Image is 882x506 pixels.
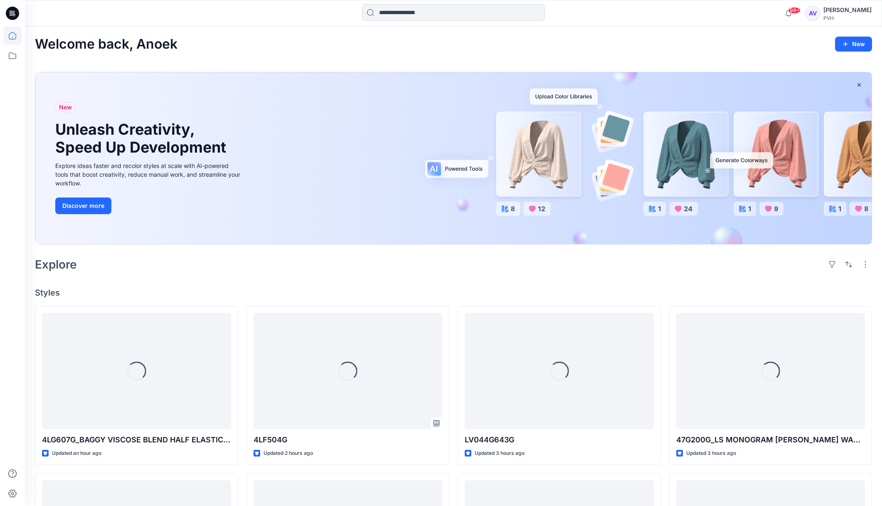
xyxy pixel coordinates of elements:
p: LV044G643G [465,434,654,446]
span: 99+ [788,7,801,14]
span: New [59,102,72,112]
p: Updated 2 hours ago [264,449,313,458]
p: Updated 3 hours ago [475,449,525,458]
div: PVH [823,15,872,21]
p: Updated an hour ago [52,449,101,458]
h4: Styles [35,288,872,298]
p: Updated 3 hours ago [686,449,736,458]
p: 4LG607G_BAGGY VISCOSE BLEND HALF ELASTIC PANT [42,434,231,446]
div: Explore ideas faster and recolor styles at scale with AI-powered tools that boost creativity, red... [55,161,242,188]
p: 4LF504G [254,434,443,446]
h2: Welcome back, Anoek [35,37,177,52]
h1: Unleash Creativity, Speed Up Development [55,121,230,156]
button: New [835,37,872,52]
div: [PERSON_NAME] [823,5,872,15]
h2: Explore [35,258,77,271]
p: 47G200G_LS MONOGRAM [PERSON_NAME] WASHED FZ HOODIE_V01 [676,434,865,446]
a: Discover more [55,197,242,214]
div: AV [805,6,820,21]
button: Discover more [55,197,111,214]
